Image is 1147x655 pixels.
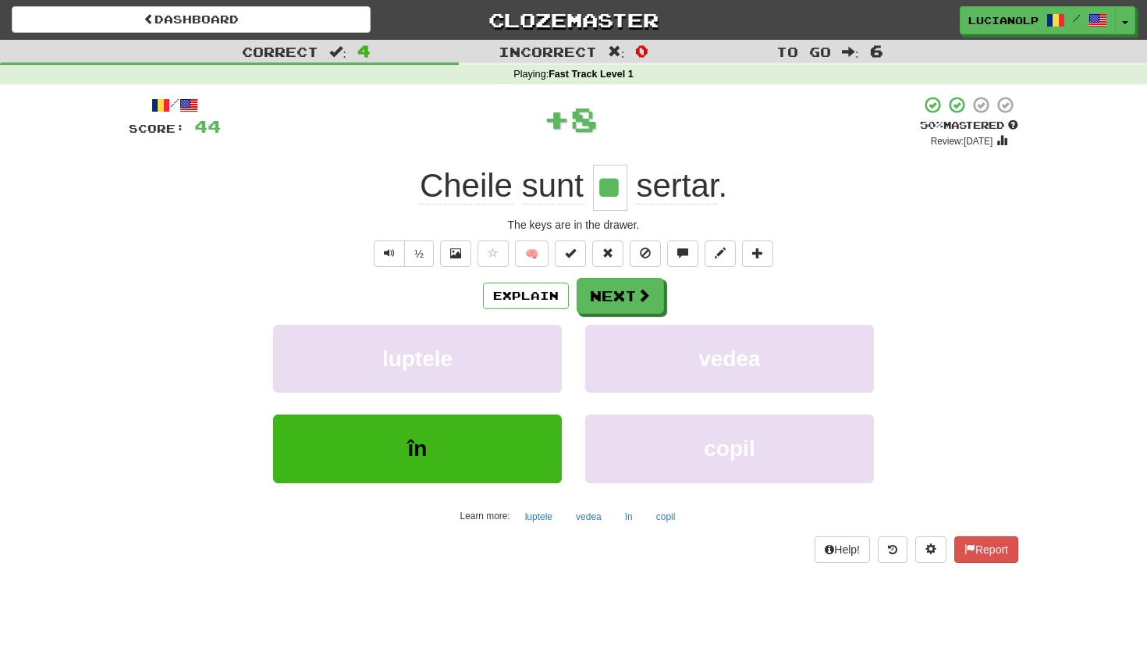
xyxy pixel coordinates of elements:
a: lucianolp / [960,6,1116,34]
a: Dashboard [12,6,371,33]
span: lucianolp [968,13,1039,27]
span: 8 [570,99,598,138]
span: 4 [357,41,371,60]
button: vedea [585,325,874,393]
button: luptele [273,325,562,393]
div: Mastered [920,119,1018,133]
span: sunt [522,167,584,205]
button: 🧠 [515,240,549,267]
a: Clozemaster [394,6,753,34]
span: Incorrect [499,44,597,59]
button: Discuss sentence (alt+u) [667,240,698,267]
button: Next [577,278,664,314]
span: 6 [870,41,883,60]
span: To go [776,44,831,59]
span: 44 [194,116,221,136]
button: Play sentence audio (ctl+space) [374,240,405,267]
button: Ignore sentence (alt+i) [630,240,661,267]
small: Learn more: [460,511,510,522]
button: ½ [404,240,434,267]
button: în [616,505,641,529]
div: The keys are in the drawer. [129,217,1018,233]
span: 50 % [920,119,943,131]
span: + [543,95,570,142]
span: / [1073,12,1081,23]
div: / [129,95,221,115]
button: Show image (alt+x) [440,240,471,267]
span: : [329,45,346,59]
button: Report [954,536,1018,563]
span: în [408,436,428,461]
button: Edit sentence (alt+d) [705,240,736,267]
span: sertar [636,167,718,205]
button: Explain [483,283,569,309]
span: Correct [242,44,318,59]
span: 0 [635,41,648,60]
button: copil [648,505,684,529]
span: Cheile [420,167,513,205]
span: copil [704,436,755,461]
button: luptele [517,505,561,529]
strong: Fast Track Level 1 [549,69,634,80]
div: Text-to-speech controls [371,240,434,267]
button: Help! [815,536,870,563]
span: . [627,167,727,205]
button: Add to collection (alt+a) [742,240,773,267]
button: vedea [567,505,610,529]
button: Set this sentence to 100% Mastered (alt+m) [555,240,586,267]
span: vedea [698,347,760,371]
button: Reset to 0% Mastered (alt+r) [592,240,623,267]
span: : [608,45,625,59]
span: luptele [382,347,453,371]
button: copil [585,415,874,482]
span: : [842,45,859,59]
button: în [273,415,562,482]
button: Favorite sentence (alt+f) [478,240,509,267]
span: Score: [129,122,185,135]
small: Review: [DATE] [931,136,993,147]
button: Round history (alt+y) [878,536,907,563]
